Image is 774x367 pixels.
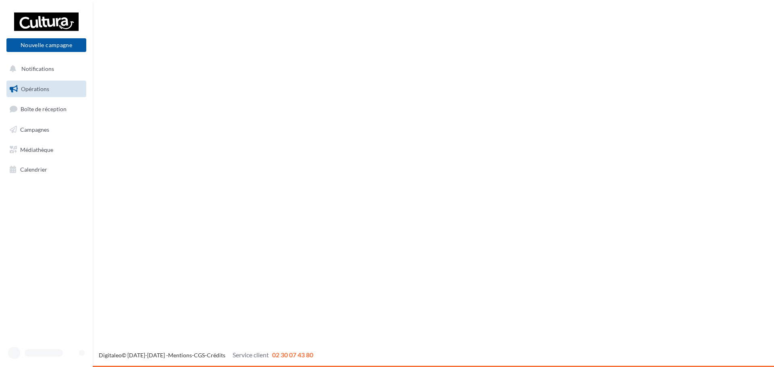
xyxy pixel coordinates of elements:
[168,352,192,359] a: Mentions
[21,85,49,92] span: Opérations
[5,81,88,97] a: Opérations
[20,126,49,133] span: Campagnes
[5,141,88,158] a: Médiathèque
[272,351,313,359] span: 02 30 07 43 80
[21,65,54,72] span: Notifications
[99,352,313,359] span: © [DATE]-[DATE] - - -
[6,38,86,52] button: Nouvelle campagne
[194,352,205,359] a: CGS
[99,352,122,359] a: Digitaleo
[5,100,88,118] a: Boîte de réception
[233,351,269,359] span: Service client
[20,146,53,153] span: Médiathèque
[21,106,67,112] span: Boîte de réception
[5,161,88,178] a: Calendrier
[5,121,88,138] a: Campagnes
[20,166,47,173] span: Calendrier
[5,60,85,77] button: Notifications
[207,352,225,359] a: Crédits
